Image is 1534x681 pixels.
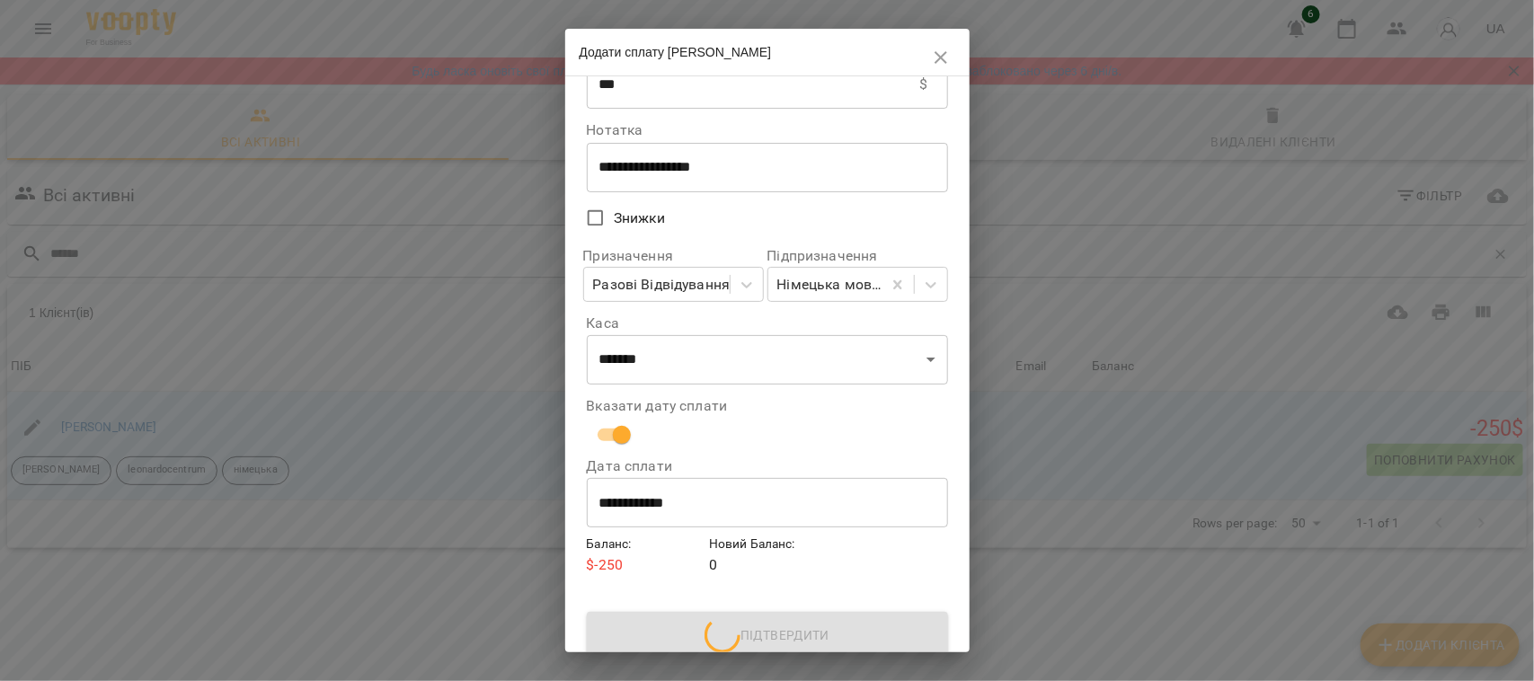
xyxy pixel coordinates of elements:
[777,274,883,296] div: Німецька мова 50хв індив
[767,249,948,263] label: Підпризначення
[587,459,948,473] label: Дата сплати
[587,399,948,413] label: Вказати дату сплати
[709,535,825,554] h6: Новий Баланс :
[587,554,703,576] p: $ -250
[587,535,703,554] h6: Баланс :
[593,274,731,296] div: Разові Відвідування
[580,45,772,59] span: Додати сплату [PERSON_NAME]
[583,249,764,263] label: Призначення
[587,123,948,137] label: Нотатка
[919,74,927,95] p: $
[614,208,665,229] span: Знижки
[705,531,829,579] div: 0
[587,316,948,331] label: Каса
